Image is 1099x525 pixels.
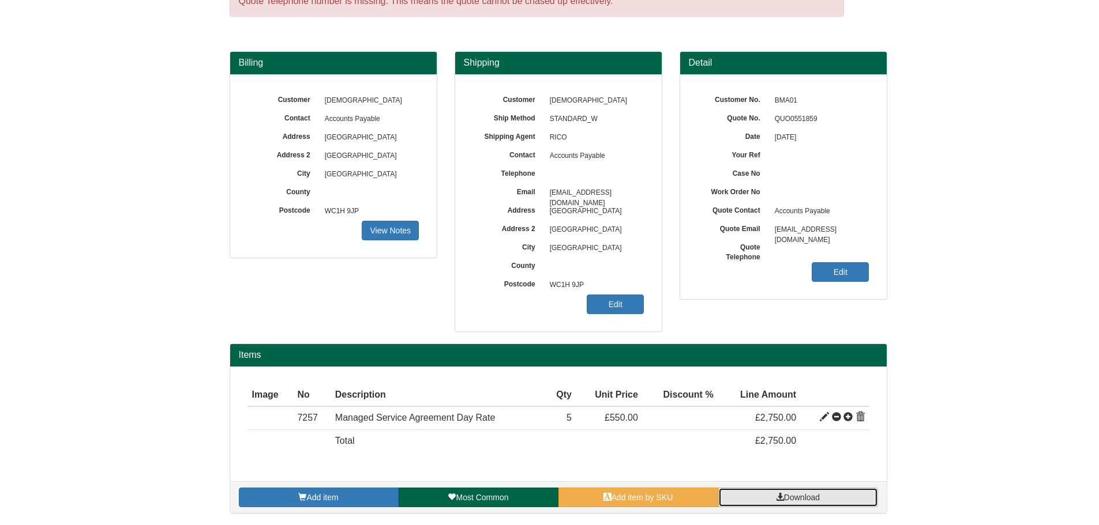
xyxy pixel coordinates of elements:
span: [GEOGRAPHIC_DATA] [544,239,644,258]
th: No [292,384,330,407]
label: Your Ref [697,147,769,160]
label: County [247,184,319,197]
label: Case No [697,165,769,179]
span: [GEOGRAPHIC_DATA] [319,147,419,165]
span: WC1H 9JP [319,202,419,221]
h3: Shipping [464,58,653,68]
label: City [247,165,319,179]
h2: Items [239,350,878,360]
label: Shipping Agent [472,129,544,142]
a: Download [718,488,878,507]
label: Customer [472,92,544,105]
th: Image [247,384,293,407]
label: Address 2 [247,147,319,160]
td: 7257 [292,406,330,429]
span: [GEOGRAPHIC_DATA] [544,221,644,239]
label: Telephone [472,165,544,179]
label: County [472,258,544,271]
label: Address 2 [472,221,544,234]
label: Quote No. [697,110,769,123]
span: [DEMOGRAPHIC_DATA] [319,92,419,110]
span: [DEMOGRAPHIC_DATA] [544,92,644,110]
td: Total [331,430,545,452]
label: City [472,239,544,252]
span: £2,750.00 [755,436,796,445]
label: Postcode [247,202,319,216]
span: [EMAIL_ADDRESS][DOMAIN_NAME] [544,184,644,202]
span: BMA01 [769,92,869,110]
span: WC1H 9JP [544,276,644,294]
span: Accounts Payable [544,147,644,165]
span: Accounts Payable [769,202,869,221]
label: Email [472,184,544,197]
span: Accounts Payable [319,110,419,129]
label: Quote Contact [697,202,769,216]
span: [DATE] [769,129,869,147]
label: Contact [472,147,544,160]
span: £2,750.00 [755,413,796,422]
label: Postcode [472,276,544,289]
label: Ship Method [472,110,544,123]
h3: Billing [239,58,428,68]
th: Unit Price [576,384,643,407]
label: Customer [247,92,319,105]
span: [GEOGRAPHIC_DATA] [319,165,419,184]
span: Add item by SKU [612,493,673,502]
label: Quote Telephone [697,239,769,262]
span: [GEOGRAPHIC_DATA] [319,129,419,147]
a: Edit [812,262,869,282]
label: Work Order No [697,184,769,197]
label: Quote Email [697,221,769,234]
th: Description [331,384,545,407]
th: Qty [545,384,576,407]
th: Line Amount [718,384,801,407]
label: Contact [247,110,319,123]
span: [EMAIL_ADDRESS][DOMAIN_NAME] [769,221,869,239]
span: £550.00 [605,413,638,422]
span: RICO [544,129,644,147]
label: Address [247,129,319,142]
span: Download [784,493,820,502]
span: Add item [306,493,338,502]
label: Address [472,202,544,216]
label: Date [697,129,769,142]
a: Edit [587,294,644,314]
span: Managed Service Agreement Day Rate [335,413,495,422]
span: STANDARD_W [544,110,644,129]
span: QUO0551859 [769,110,869,129]
a: View Notes [362,221,419,240]
h3: Detail [689,58,878,68]
label: Customer No. [697,92,769,105]
span: [GEOGRAPHIC_DATA] [544,202,644,221]
span: Most Common [456,493,508,502]
th: Discount % [643,384,718,407]
span: 5 [567,413,572,422]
